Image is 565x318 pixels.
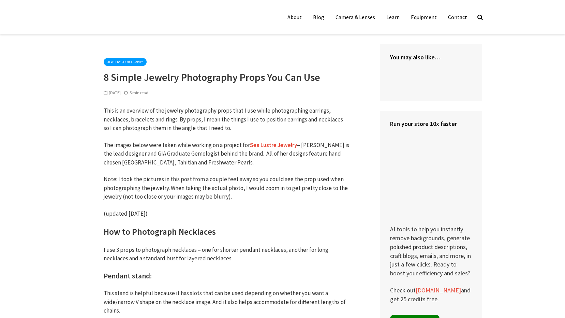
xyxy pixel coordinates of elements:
p: This is an overview of the jewelry photography props that I use while photographing earrings, nec... [104,106,349,133]
p: The images below were taken while working on a project for – [PERSON_NAME] is the lead designer a... [104,141,349,167]
p: (updated [DATE]) [104,209,349,218]
a: Learn [381,10,405,24]
p: Check out and get 25 credits free. [390,286,472,303]
h4: You may also like… [390,53,472,61]
a: Contact [443,10,472,24]
a: Blog [308,10,329,24]
p: Note: I took the pictures in this post from a couple feet away so you could see the prop used whe... [104,175,349,201]
h1: 8 Simple Jewelry Photography Props You Can Use [104,71,349,83]
a: Camera & Lenses [330,10,380,24]
a: About [282,10,307,24]
a: Sea Lustre Jewelry [250,141,297,149]
h2: How to Photograph Necklaces [104,226,349,237]
h3: Pendant stand: [104,271,349,281]
p: I use 3 props to photograph necklaces – one for shorter pendant necklaces, another for long neckl... [104,246,349,263]
p: This stand is helpful because it has slots that can be used depending on whether you want a wide/... [104,289,349,315]
a: Equipment [406,10,442,24]
a: [DOMAIN_NAME] [416,286,461,294]
a: Jewelry Photography [104,58,147,66]
div: 5 min read [124,90,148,96]
p: AI tools to help you instantly remove backgrounds, generate polished product descriptions, craft ... [390,135,472,277]
span: [DATE] [104,90,121,95]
